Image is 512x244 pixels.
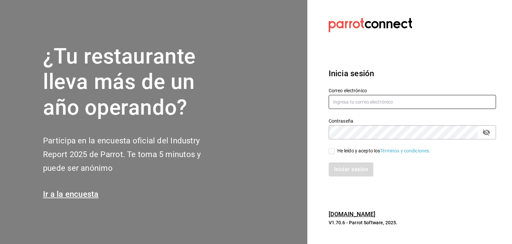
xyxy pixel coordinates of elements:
[329,219,496,226] p: V1.70.6 - Parrot Software, 2025.
[329,118,496,123] label: Contraseña
[329,95,496,109] input: Ingresa tu correo electrónico
[329,211,376,218] a: [DOMAIN_NAME]
[43,134,223,175] h2: Participa en la encuesta oficial del Industry Report 2025 de Parrot. Te toma 5 minutos y puede se...
[481,127,492,138] button: passwordField
[329,68,496,80] h3: Inicia sesión
[43,190,99,199] a: Ir a la encuesta
[380,148,430,153] a: Términos y condiciones.
[337,147,431,154] div: He leído y acepto los
[329,88,496,93] label: Correo electrónico
[43,44,223,121] h1: ¿Tu restaurante lleva más de un año operando?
